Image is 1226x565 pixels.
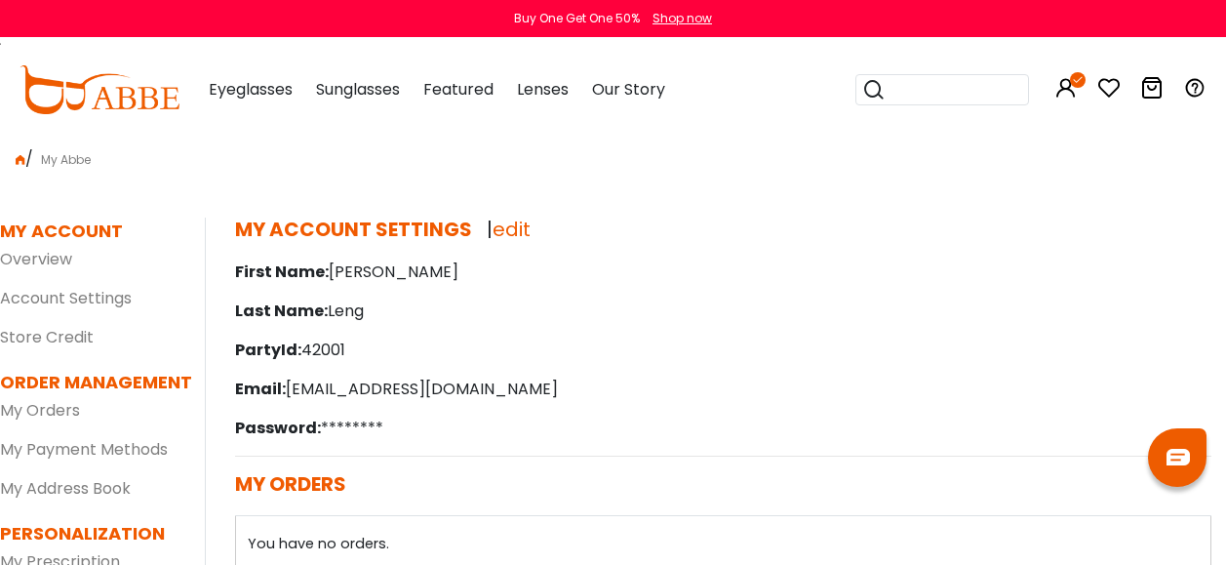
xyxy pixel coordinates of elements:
[493,216,531,243] a: edit
[487,216,531,243] span: |
[517,78,569,101] span: Lenses
[329,261,458,283] font: [PERSON_NAME]
[514,10,640,27] div: Buy One Get One 50%
[286,378,558,400] font: [EMAIL_ADDRESS][DOMAIN_NAME]
[33,151,99,168] span: My Abbe
[235,339,301,361] span: PartyId:
[301,339,345,361] font: 42001
[653,10,712,27] div: Shop now
[316,78,400,101] span: Sunglasses
[423,78,494,101] span: Featured
[235,261,329,283] span: First Name:
[248,534,1200,555] p: You have no orders.
[16,155,25,165] img: home.png
[328,300,364,322] font: Leng
[643,10,712,26] a: Shop now
[235,470,346,498] span: MY ORDERS
[235,417,321,439] span: Password:
[209,78,293,101] span: Eyeglasses
[235,378,286,400] span: Email:
[592,78,665,101] span: Our Story
[235,216,472,243] span: MY ACCOUNT SETTINGS
[235,300,328,322] span: Last Name:
[20,65,179,114] img: abbeglasses.com
[1167,449,1190,465] img: chat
